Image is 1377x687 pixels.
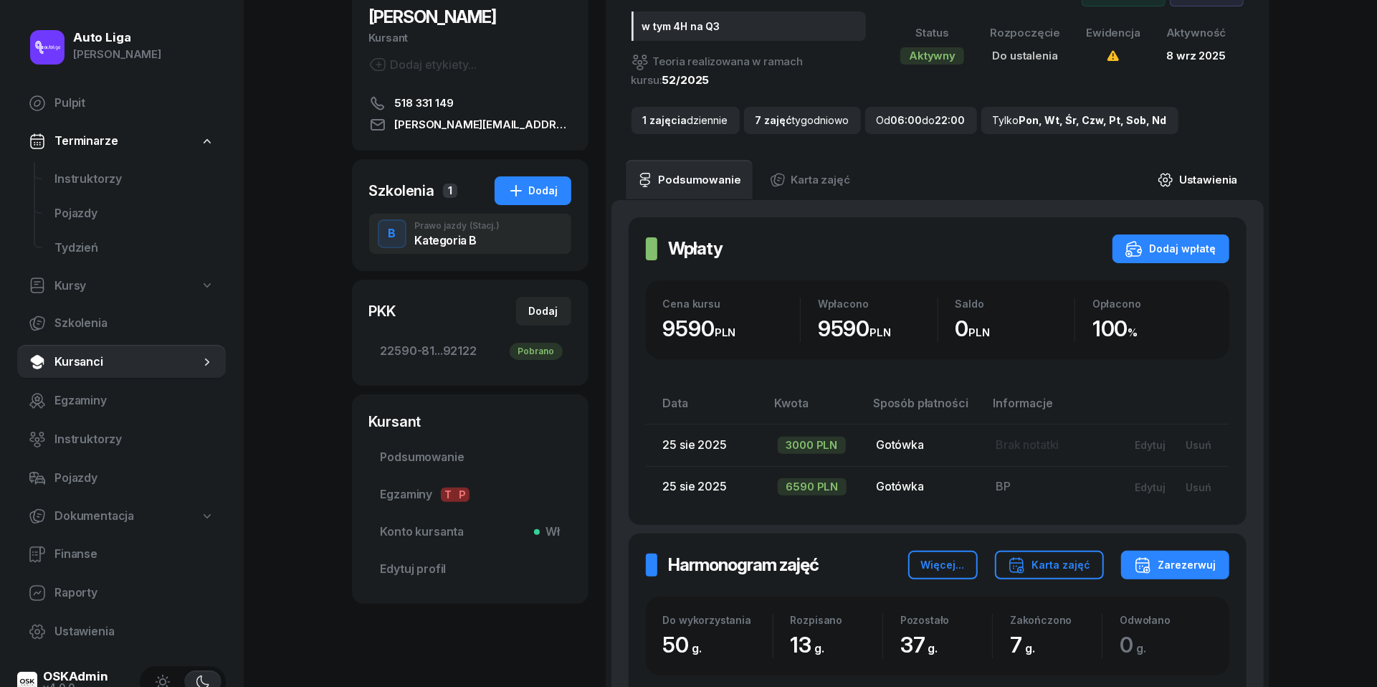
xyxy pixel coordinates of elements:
div: Usuń [1186,481,1211,493]
span: Do ustalenia [993,49,1058,62]
a: Finanse [17,537,226,572]
span: Tydzień [54,239,214,257]
th: Informacje [984,394,1113,425]
div: Teoria realizowana w ramach kursu: [632,52,867,90]
span: Wł [540,523,560,541]
button: B [378,219,406,248]
a: Podsumowanie [369,440,571,475]
a: Kursy [17,270,226,303]
div: 3000 PLN [778,437,847,454]
a: Instruktorzy [43,162,226,196]
a: 22590-81...92122Pobrano [369,334,571,369]
span: Kursy [54,277,86,295]
span: [PERSON_NAME] [369,6,497,27]
div: Rozpoczęcie [990,24,1060,42]
a: Tydzień [43,231,226,265]
div: Dodaj [508,182,558,199]
div: PKK [369,301,396,321]
span: 25 sie 2025 [663,437,727,452]
div: Kursant [369,412,571,432]
span: 518 331 149 [395,95,454,112]
a: Pulpit [17,86,226,120]
div: Odwołano [1120,614,1211,626]
span: Dokumentacja [54,507,134,526]
div: Pozostało [900,614,992,626]
div: 8 wrz 2025 [1166,47,1226,65]
span: Pojazdy [54,469,214,488]
small: PLN [968,326,990,339]
div: Status [900,24,964,42]
span: Pulpit [54,94,214,113]
span: 0 [1120,632,1153,658]
div: B [382,222,401,246]
span: Finanse [54,545,214,564]
small: g. [1025,641,1035,655]
span: Raporty [54,584,214,602]
th: Sposób płatności [864,394,984,425]
div: Saldo [956,298,1075,310]
div: Do wykorzystania [663,614,773,626]
a: Dokumentacja [17,500,226,533]
button: Dodaj [516,297,571,326]
button: Zarezerwuj [1121,551,1229,579]
span: Terminarze [54,132,118,151]
div: Opłacono [1092,298,1212,310]
a: Podsumowanie [626,160,753,200]
span: Pojazdy [54,204,214,223]
span: Szkolenia [54,314,214,333]
span: Egzaminy [54,392,214,410]
div: Auto Liga [73,32,161,44]
a: [PERSON_NAME][EMAIL_ADDRESS][DOMAIN_NAME] [369,116,571,133]
span: (Stacj.) [470,222,500,230]
span: Ustawienia [54,622,214,641]
span: 7 [1010,632,1042,658]
button: Dodaj wpłatę [1112,234,1229,263]
a: EgzaminyTP [369,478,571,512]
div: Zarezerwuj [1134,556,1216,574]
small: PLN [715,326,736,339]
span: 37 [900,632,945,658]
span: T [441,488,455,502]
span: Podsumowanie [381,448,560,467]
a: Edytuj profil [369,552,571,587]
div: Edytuj [1135,481,1166,493]
a: Instruktorzy [17,422,226,457]
span: Brak notatki [996,437,1059,452]
span: Instruktorzy [54,170,214,189]
span: 22590-81...92122 [381,342,560,361]
small: g. [692,641,702,655]
div: Dodaj [529,303,558,320]
th: Kwota [766,394,865,425]
div: 100 [1092,316,1212,342]
div: OSKAdmin [43,671,108,683]
button: Usuń [1176,433,1221,457]
a: Raporty [17,576,226,610]
span: Egzaminy [381,485,560,504]
h2: Wpłaty [669,237,723,260]
small: PLN [869,326,891,339]
div: Gotówka [876,478,973,496]
span: Kursanci [54,353,200,371]
button: BPrawo jazdy(Stacj.)Kategoria B [369,214,571,254]
div: 6590 PLN [778,478,847,496]
span: 50 [663,632,709,658]
a: Pojazdy [17,461,226,496]
div: Prawo jazdy [415,222,500,230]
div: Aktywność [1166,24,1226,42]
button: Karta zajęć [995,551,1104,579]
button: Edytuj [1125,475,1176,499]
div: Gotówka [876,436,973,455]
small: g. [928,641,938,655]
a: Konto kursantaWł [369,515,571,549]
span: Edytuj profil [381,560,560,579]
h2: Harmonogram zajęć [669,554,819,577]
span: 13 [791,632,832,658]
a: Kursanci [17,345,226,379]
div: Wpłacono [818,298,938,310]
button: Więcej... [908,551,978,579]
a: Pojazdy [43,196,226,231]
span: Instruktorzy [54,430,214,449]
div: Pobrano [510,343,563,360]
button: Dodaj [495,176,571,205]
div: Więcej... [921,556,965,574]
